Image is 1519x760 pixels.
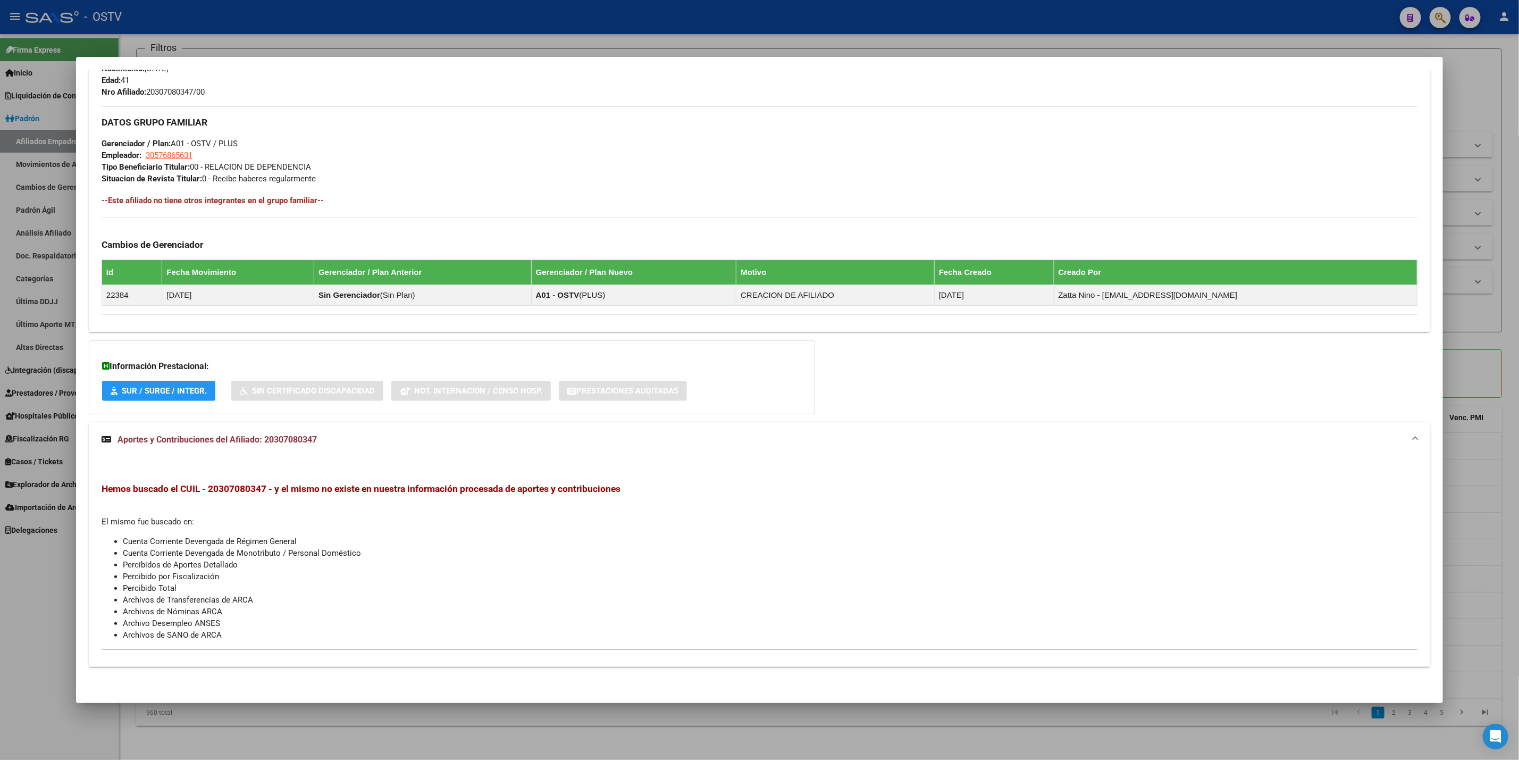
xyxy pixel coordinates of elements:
th: Gerenciador / Plan Nuevo [531,260,736,285]
td: Zatta Nino - [EMAIL_ADDRESS][DOMAIN_NAME] [1054,285,1417,306]
li: Archivos de Nóminas ARCA [123,606,1417,617]
span: PLUS [582,290,602,299]
strong: Situacion de Revista Titular: [102,174,202,183]
span: Prestaciones Auditadas [576,387,678,396]
button: Not. Internacion / Censo Hosp. [391,381,551,400]
li: Percibido Total [123,582,1417,594]
td: 22384 [102,285,162,306]
button: Prestaciones Auditadas [559,381,687,400]
li: Archivos de Transferencias de ARCA [123,594,1417,606]
th: Fecha Movimiento [162,260,314,285]
span: Sin Plan [383,290,413,299]
li: Percibido por Fiscalización [123,571,1417,582]
div: El mismo fue buscado en: [102,483,1417,641]
td: ( ) [531,285,736,306]
span: Sin Certificado Discapacidad [252,387,375,396]
h3: Cambios de Gerenciador [102,239,1417,250]
strong: A01 - OSTV [536,290,580,299]
span: Hemos buscado el CUIL - 20307080347 - y el mismo no existe en nuestra información procesada de ap... [102,483,620,494]
td: CREACION DE AFILIADO [736,285,935,306]
button: SUR / SURGE / INTEGR. [102,381,215,400]
div: Open Intercom Messenger [1483,724,1508,749]
span: 41 [102,76,129,85]
th: Gerenciador / Plan Anterior [314,260,532,285]
h3: Información Prestacional: [102,360,802,373]
span: A01 - OSTV / PLUS [102,139,238,148]
strong: Edad: [102,76,121,85]
li: Archivos de SANO de ARCA [123,629,1417,641]
li: Archivo Desempleo ANSES [123,617,1417,629]
strong: Tipo Beneficiario Titular: [102,162,190,172]
th: Motivo [736,260,935,285]
div: Aportes y Contribuciones del Afiliado: 20307080347 [89,457,1430,667]
strong: Empleador: [102,151,141,160]
span: SUR / SURGE / INTEGR. [122,387,207,396]
span: 0 - Recibe haberes regularmente [102,174,316,183]
li: Cuenta Corriente Devengada de Régimen General [123,536,1417,547]
h3: DATOS GRUPO FAMILIAR [102,116,1417,128]
mat-expansion-panel-header: Aportes y Contribuciones del Afiliado: 20307080347 [89,423,1430,457]
h4: --Este afiliado no tiene otros integrantes en el grupo familiar-- [102,195,1417,206]
li: Percibidos de Aportes Detallado [123,559,1417,571]
button: Sin Certificado Discapacidad [231,381,383,400]
td: [DATE] [162,285,314,306]
strong: Sin Gerenciador [318,290,380,299]
span: 30576865631 [146,151,192,160]
td: [DATE] [934,285,1054,306]
th: Id [102,260,162,285]
td: ( ) [314,285,532,306]
strong: Nro Afiliado: [102,87,146,97]
th: Creado Por [1054,260,1417,285]
span: 00 - RELACION DE DEPENDENCIA [102,162,311,172]
li: Cuenta Corriente Devengada de Monotributo / Personal Doméstico [123,547,1417,559]
span: Aportes y Contribuciones del Afiliado: 20307080347 [118,435,317,445]
span: Not. Internacion / Censo Hosp. [414,387,542,396]
th: Fecha Creado [934,260,1054,285]
span: 20307080347/00 [102,87,205,97]
strong: Gerenciador / Plan: [102,139,171,148]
